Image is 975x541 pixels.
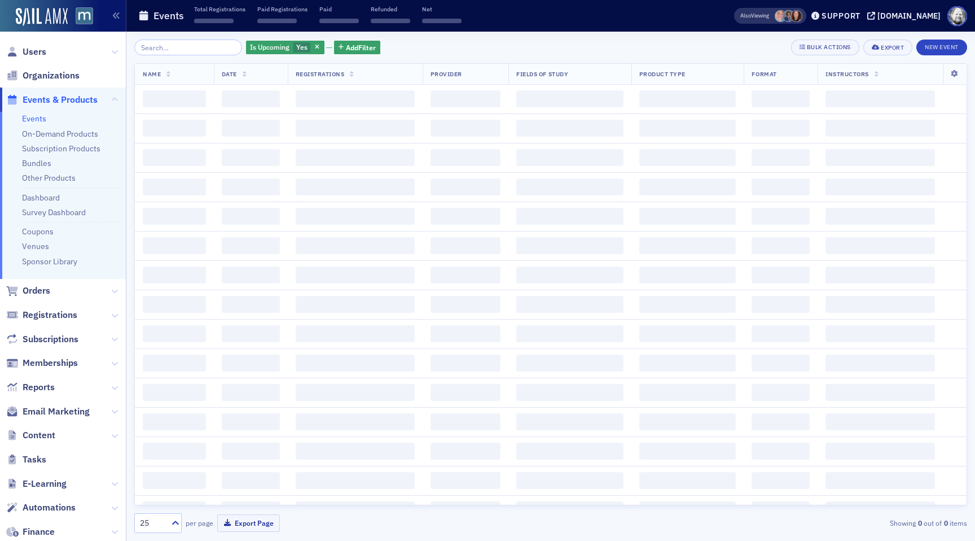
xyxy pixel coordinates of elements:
p: Paid Registrations [257,5,308,13]
span: Product Type [639,70,686,78]
img: SailAMX [76,7,93,25]
span: Content [23,429,55,442]
a: Subscription Products [22,143,100,154]
span: ‌ [639,355,736,372]
button: [DOMAIN_NAME] [867,12,945,20]
div: 25 [140,517,165,529]
strong: 0 [942,518,950,528]
span: ‌ [296,413,415,430]
span: ‌ [752,384,810,401]
strong: 0 [916,518,924,528]
span: ‌ [257,19,297,23]
a: SailAMX [16,8,68,26]
span: ‌ [639,237,736,254]
button: Export [863,40,912,55]
span: ‌ [639,267,736,283]
div: Export [881,45,904,51]
span: Provider [431,70,462,78]
span: ‌ [752,443,810,460]
button: New Event [916,40,967,55]
span: ‌ [639,208,736,225]
span: ‌ [143,178,206,195]
a: View Homepage [68,7,93,27]
span: ‌ [296,355,415,372]
span: ‌ [516,208,623,225]
span: ‌ [222,325,280,342]
span: ‌ [752,267,810,283]
span: ‌ [222,472,280,489]
button: Export Page [217,514,280,532]
span: ‌ [143,443,206,460]
span: ‌ [639,296,736,313]
span: ‌ [296,120,415,137]
a: Venues [22,241,49,251]
span: ‌ [143,355,206,372]
span: Date [222,70,237,78]
a: Reports [6,381,55,394]
a: Email Marketing [6,405,90,418]
span: Yes [296,42,308,51]
span: ‌ [516,237,623,254]
span: ‌ [516,384,623,401]
span: ‌ [431,178,501,195]
span: ‌ [296,90,415,107]
a: Events & Products [6,94,98,106]
span: ‌ [825,267,935,283]
span: ‌ [825,384,935,401]
span: Add Filter [346,42,376,53]
span: ‌ [752,120,810,137]
span: Finance [23,526,55,538]
span: Dee Sullivan [775,10,787,22]
div: Bulk Actions [807,44,851,50]
a: Finance [6,526,55,538]
span: ‌ [431,90,501,107]
span: ‌ [752,178,810,195]
span: ‌ [431,267,501,283]
span: ‌ [639,501,736,518]
span: Reports [23,381,55,394]
span: ‌ [825,237,935,254]
p: Refunded [371,5,410,13]
span: ‌ [296,178,415,195]
span: ‌ [825,501,935,518]
span: ‌ [296,384,415,401]
span: ‌ [422,19,462,23]
p: Net [422,5,462,13]
span: ‌ [516,443,623,460]
span: ‌ [639,325,736,342]
a: Orders [6,285,50,297]
span: ‌ [825,208,935,225]
a: Events [22,114,46,124]
span: Instructors [825,70,869,78]
span: ‌ [825,472,935,489]
span: Orders [23,285,50,297]
span: ‌ [825,178,935,195]
span: ‌ [431,384,501,401]
span: ‌ [222,501,280,518]
span: ‌ [143,149,206,166]
span: Registrations [296,70,345,78]
span: Users [23,46,46,58]
span: ‌ [143,472,206,489]
button: AddFilter [334,41,380,55]
span: ‌ [296,296,415,313]
div: Support [822,11,860,21]
div: Showing out of items [697,518,967,528]
span: ‌ [222,90,280,107]
span: ‌ [516,355,623,372]
span: ‌ [516,501,623,518]
a: Subscriptions [6,333,78,346]
span: Format [752,70,776,78]
span: ‌ [639,472,736,489]
span: ‌ [222,208,280,225]
span: ‌ [143,413,206,430]
div: Yes [246,41,324,55]
a: Registrations [6,309,77,321]
a: Dashboard [22,193,60,203]
span: ‌ [516,90,623,107]
a: Organizations [6,69,80,82]
span: ‌ [752,237,810,254]
span: ‌ [639,178,736,195]
span: ‌ [639,443,736,460]
span: ‌ [222,355,280,372]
